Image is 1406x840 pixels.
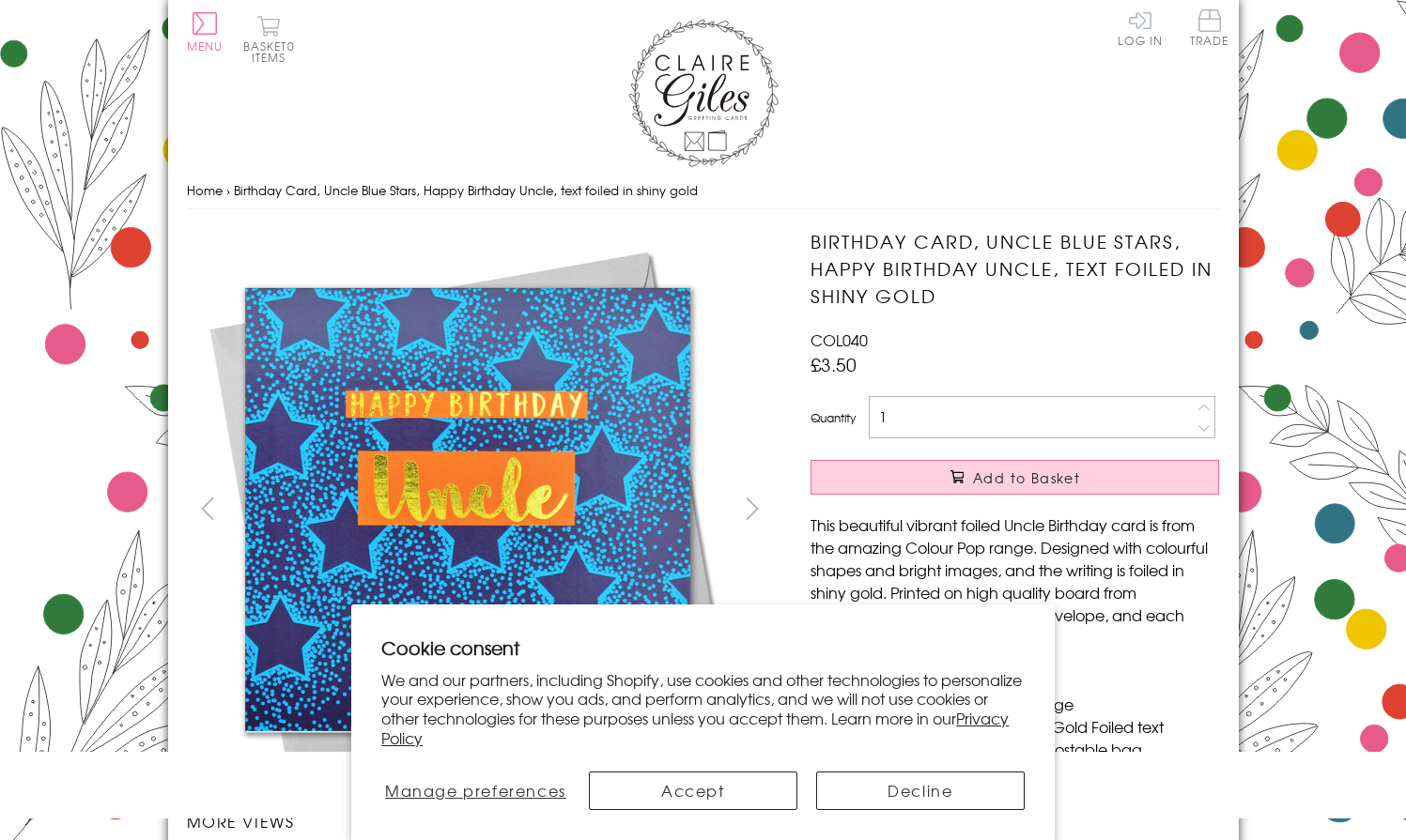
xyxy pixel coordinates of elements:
button: Manage preferences [381,771,569,810]
button: Menu [187,12,224,52]
span: COL040 [811,328,868,351]
span: Trade [1190,9,1229,46]
span: £3.50 [811,351,857,377]
a: Home [187,181,223,199]
p: We and our partners, including Shopify, use cookies and other technologies to personalize your ex... [381,670,1025,748]
a: Trade [1190,9,1229,50]
h3: More views [187,810,774,832]
label: Quantity [811,409,856,426]
span: Manage preferences [385,779,566,802]
button: prev [187,487,229,529]
img: Birthday Card, Uncle Blue Stars, Happy Birthday Uncle, text foiled in shiny gold [773,228,1336,791]
img: Birthday Card, Uncle Blue Stars, Happy Birthday Uncle, text foiled in shiny gold [186,228,749,791]
button: Accept [589,771,797,810]
span: Birthday Card, Uncle Blue Stars, Happy Birthday Uncle, text foiled in shiny gold [234,181,698,199]
button: Decline [816,771,1025,810]
h2: Cookie consent [381,634,1025,661]
button: next [731,487,773,529]
span: Menu [187,38,224,54]
button: Basket0 items [243,15,295,63]
nav: breadcrumbs [187,172,1220,210]
h1: Birthday Card, Uncle Blue Stars, Happy Birthday Uncle, text foiled in shiny gold [811,228,1219,309]
a: Privacy Policy [381,707,1009,749]
a: Log In [1118,9,1163,46]
p: This beautiful vibrant foiled Uncle Birthday card is from the amazing Colour Pop range. Designed ... [811,513,1219,649]
img: Claire Giles Greetings Cards [628,19,779,167]
button: Add to Basket [811,460,1219,495]
span: 0 items [252,38,295,66]
span: Add to Basket [973,468,1080,487]
span: › [226,181,230,199]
